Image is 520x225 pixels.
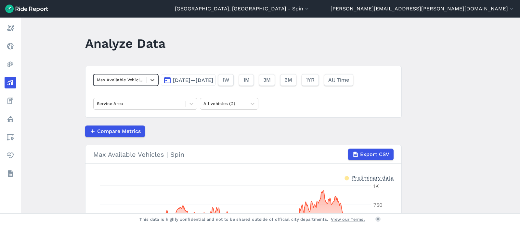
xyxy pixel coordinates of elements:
[175,5,310,13] button: [GEOGRAPHIC_DATA], [GEOGRAPHIC_DATA] - Spin
[239,74,254,86] button: 1M
[222,76,229,84] span: 1W
[161,74,215,86] button: [DATE]—[DATE]
[243,76,250,84] span: 1M
[259,74,275,86] button: 3M
[5,150,16,161] a: Health
[5,95,16,107] a: Fees
[5,77,16,88] a: Analyze
[373,202,383,208] tspan: 750
[93,149,394,160] div: Max Available Vehicles | Spin
[348,149,394,160] button: Export CSV
[173,77,213,83] span: [DATE]—[DATE]
[284,76,292,84] span: 6M
[263,76,271,84] span: 3M
[328,76,349,84] span: All Time
[5,22,16,34] a: Report
[97,127,141,135] span: Compare Metrics
[5,113,16,125] a: Policy
[331,5,515,13] button: [PERSON_NAME][EMAIL_ADDRESS][PERSON_NAME][DOMAIN_NAME]
[85,34,165,52] h1: Analyze Data
[306,76,315,84] span: 1YR
[324,74,353,86] button: All Time
[280,74,296,86] button: 6M
[218,74,234,86] button: 1W
[5,40,16,52] a: Realtime
[352,174,394,181] div: Preliminary data
[5,131,16,143] a: Areas
[85,126,145,137] button: Compare Metrics
[302,74,319,86] button: 1YR
[5,168,16,179] a: Datasets
[5,5,48,13] img: Ride Report
[5,59,16,70] a: Heatmaps
[373,183,379,189] tspan: 1K
[360,151,389,158] span: Export CSV
[331,216,365,222] a: View our Terms.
